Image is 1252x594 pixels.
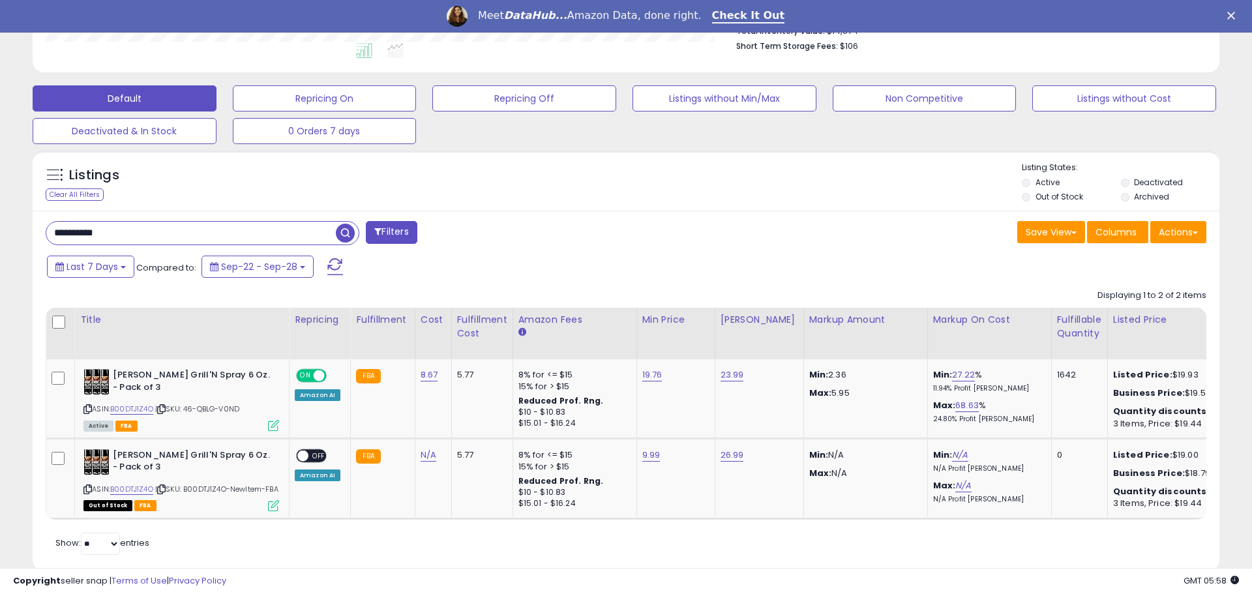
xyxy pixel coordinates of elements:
div: $10 - $10.83 [518,407,627,418]
button: 0 Orders 7 days [233,118,417,144]
div: $15.01 - $16.24 [518,498,627,509]
a: N/A [955,479,971,492]
div: Fulfillment Cost [457,313,507,340]
div: 5.77 [457,369,503,381]
span: ON [297,370,314,381]
img: 51ATsB8qeIL._SL40_.jpg [83,369,110,395]
button: Columns [1087,221,1148,243]
span: | SKU: B00DTJ1Z4O-NewItem-FBA [155,484,278,494]
b: [PERSON_NAME] Grill'N Spray 6 Oz. - Pack of 3 [113,449,271,477]
b: Reduced Prof. Rng. [518,475,604,486]
div: % [933,369,1041,393]
p: Listing States: [1022,162,1219,174]
b: Total Inventory Value: [736,25,825,37]
b: Listed Price: [1113,449,1172,461]
span: OFF [308,450,329,461]
div: Amazon AI [295,389,340,401]
p: N/A Profit [PERSON_NAME] [933,495,1041,504]
div: Amazon Fees [518,313,631,327]
b: Min: [933,449,953,461]
button: Last 7 Days [47,256,134,278]
div: Close [1227,12,1240,20]
b: Listed Price: [1113,368,1172,381]
div: $10 - $10.83 [518,487,627,498]
span: FBA [115,421,138,432]
div: 5.77 [457,449,503,461]
span: All listings that are currently out of stock and unavailable for purchase on Amazon [83,500,132,511]
div: Listed Price [1113,313,1226,327]
div: Fulfillable Quantity [1057,313,1102,340]
a: N/A [952,449,968,462]
button: Default [33,85,216,111]
div: $18.79 [1113,468,1221,479]
strong: Max: [809,387,832,399]
button: Listings without Min/Max [633,85,816,111]
span: Last 7 Days [67,260,118,273]
a: 23.99 [721,368,744,381]
label: Active [1036,177,1060,188]
i: DataHub... [504,9,567,22]
strong: Max: [809,467,832,479]
p: N/A [809,449,917,461]
button: Listings without Cost [1032,85,1216,111]
button: Deactivated & In Stock [33,118,216,144]
span: 2025-10-6 05:58 GMT [1184,574,1239,587]
div: Title [80,313,284,327]
div: Amazon AI [295,469,340,481]
a: 26.99 [721,449,744,462]
label: Out of Stock [1036,191,1083,202]
div: ASIN: [83,449,279,510]
a: B00DTJ1Z4O [110,484,153,495]
b: [PERSON_NAME] Grill'N Spray 6 Oz. - Pack of 3 [113,369,271,396]
div: 8% for <= $15 [518,369,627,381]
p: 2.36 [809,369,917,381]
a: 19.76 [642,368,663,381]
a: 8.67 [421,368,438,381]
div: 0 [1057,449,1097,461]
span: Sep-22 - Sep-28 [221,260,297,273]
b: Max: [933,399,956,411]
small: FBA [356,369,380,383]
a: 68.63 [955,399,979,412]
p: 24.80% Profit [PERSON_NAME] [933,415,1041,424]
span: All listings currently available for purchase on Amazon [83,421,113,432]
div: Displaying 1 to 2 of 2 items [1097,290,1206,302]
strong: Min: [809,368,829,381]
p: 11.94% Profit [PERSON_NAME] [933,384,1041,393]
b: Business Price: [1113,467,1185,479]
small: Amazon Fees. [518,327,526,338]
p: N/A Profit [PERSON_NAME] [933,464,1041,473]
label: Archived [1134,191,1169,202]
span: FBA [134,500,156,511]
a: Terms of Use [112,574,167,587]
div: : [1113,406,1221,417]
div: 3 Items, Price: $19.44 [1113,418,1221,430]
span: Columns [1095,226,1137,239]
div: Min Price [642,313,709,327]
div: Markup on Cost [933,313,1046,327]
a: Check It Out [712,9,785,23]
div: : [1113,486,1221,497]
img: Profile image for Georgie [447,6,468,27]
span: | SKU: 46-QBLG-V0ND [155,404,239,414]
p: 5.95 [809,387,917,399]
small: FBA [356,449,380,464]
div: Markup Amount [809,313,922,327]
div: $15.01 - $16.24 [518,418,627,429]
strong: Min: [809,449,829,461]
span: Compared to: [136,261,196,274]
button: Non Competitive [833,85,1017,111]
div: Fulfillment [356,313,409,327]
a: 27.22 [952,368,975,381]
a: 9.99 [642,449,661,462]
div: Meet Amazon Data, done right. [478,9,702,22]
button: Repricing Off [432,85,616,111]
b: Max: [933,479,956,492]
div: % [933,400,1041,424]
div: Repricing [295,313,345,327]
button: Save View [1017,221,1085,243]
img: 51ATsB8qeIL._SL40_.jpg [83,449,110,475]
th: The percentage added to the cost of goods (COGS) that forms the calculator for Min & Max prices. [927,308,1051,359]
button: Repricing On [233,85,417,111]
span: $106 [840,40,858,52]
